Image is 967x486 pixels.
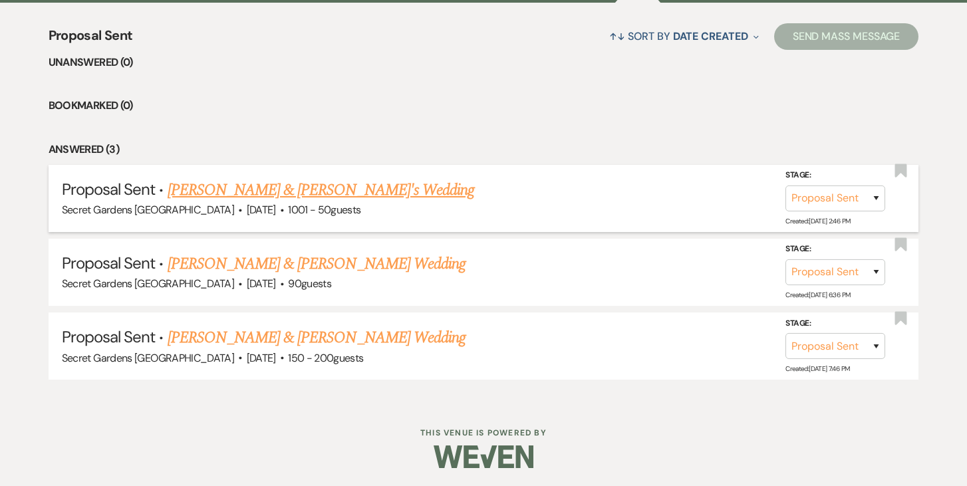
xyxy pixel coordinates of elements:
span: Secret Gardens [GEOGRAPHIC_DATA] [62,277,235,291]
button: Sort By Date Created [604,19,763,54]
span: [DATE] [247,203,276,217]
span: [DATE] [247,351,276,365]
span: Created: [DATE] 7:46 PM [785,364,849,373]
label: Stage: [785,242,885,257]
span: Proposal Sent [62,253,156,273]
span: Secret Gardens [GEOGRAPHIC_DATA] [62,203,235,217]
a: [PERSON_NAME] & [PERSON_NAME]'s Wedding [168,178,475,202]
span: Created: [DATE] 2:46 PM [785,217,850,225]
img: Weven Logo [434,433,533,480]
span: Date Created [673,29,748,43]
span: ↑↓ [609,29,625,43]
span: Proposal Sent [62,179,156,199]
span: Created: [DATE] 6:36 PM [785,291,850,299]
a: [PERSON_NAME] & [PERSON_NAME] Wedding [168,326,466,350]
span: 1001 - 50 guests [288,203,360,217]
span: 150 - 200 guests [288,351,363,365]
button: Send Mass Message [774,23,919,50]
span: Proposal Sent [62,326,156,347]
span: [DATE] [247,277,276,291]
li: Bookmarked (0) [49,97,919,114]
a: [PERSON_NAME] & [PERSON_NAME] Wedding [168,252,466,276]
span: 90 guests [288,277,331,291]
li: Unanswered (0) [49,54,919,71]
span: Proposal Sent [49,25,133,54]
label: Stage: [785,316,885,330]
li: Answered (3) [49,141,919,158]
span: Secret Gardens [GEOGRAPHIC_DATA] [62,351,235,365]
label: Stage: [785,168,885,183]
